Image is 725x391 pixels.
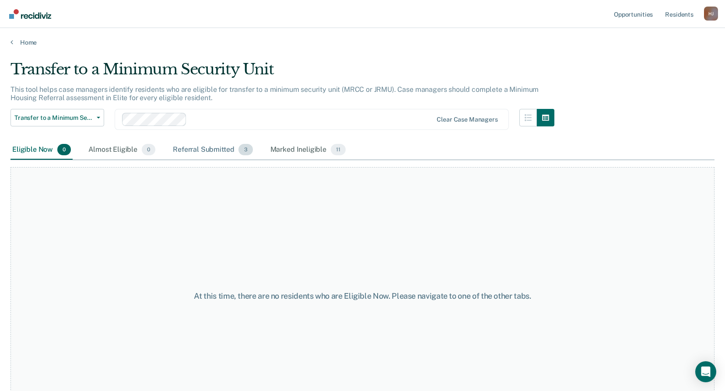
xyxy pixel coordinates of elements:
[238,144,252,155] span: 3
[695,361,716,382] div: Open Intercom Messenger
[269,140,347,160] div: Marked Ineligible11
[704,7,718,21] div: H J
[87,140,157,160] div: Almost Eligible0
[11,109,104,126] button: Transfer to a Minimum Security Unit
[11,60,554,85] div: Transfer to a Minimum Security Unit
[437,116,497,123] div: Clear case managers
[331,144,346,155] span: 11
[187,291,539,301] div: At this time, there are no residents who are Eligible Now. Please navigate to one of the other tabs.
[57,144,71,155] span: 0
[171,140,254,160] div: Referral Submitted3
[11,38,714,46] a: Home
[9,9,51,19] img: Recidiviz
[704,7,718,21] button: Profile dropdown button
[11,140,73,160] div: Eligible Now0
[14,114,93,122] span: Transfer to a Minimum Security Unit
[11,85,539,102] p: This tool helps case managers identify residents who are eligible for transfer to a minimum secur...
[142,144,155,155] span: 0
